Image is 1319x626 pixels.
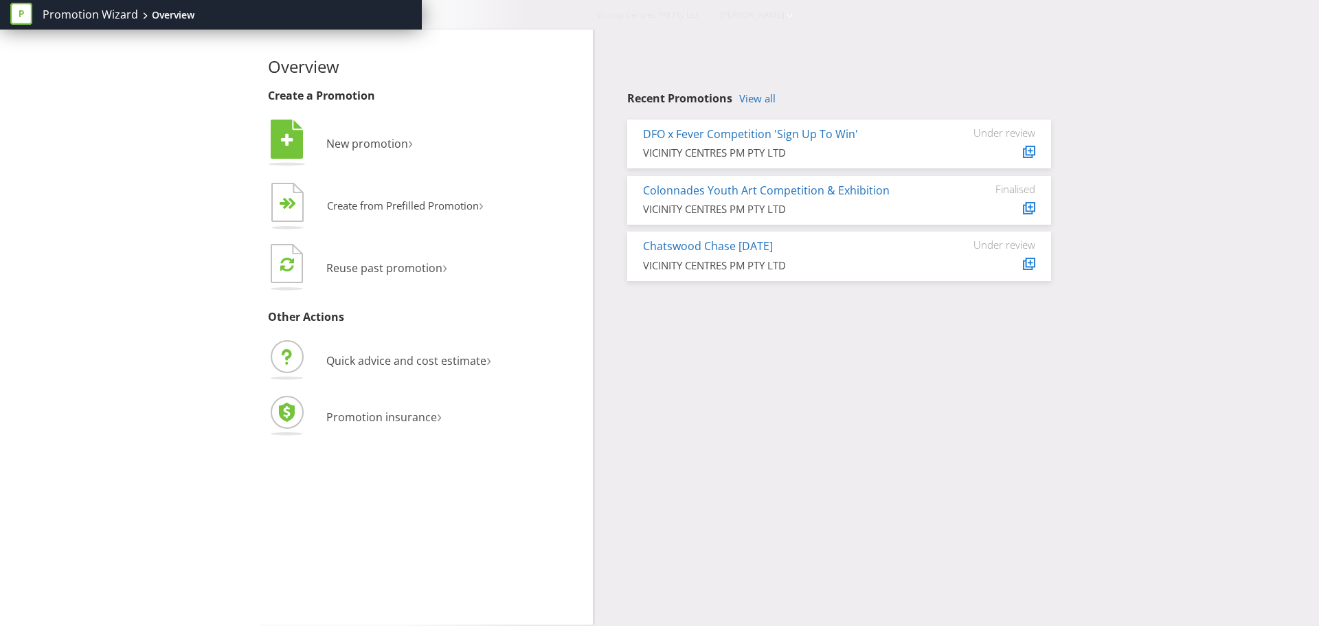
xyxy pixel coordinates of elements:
h2: Overview [268,58,583,76]
a: Promotion insurance› [268,410,442,425]
h3: Create a Promotion [268,90,583,102]
span: Promotion insurance [326,410,437,425]
div: VICINITY CENTRES PM PTY LTD [643,258,932,273]
a: View all [739,93,776,104]
span: › [479,194,484,215]
span: Recent Promotions [627,91,732,106]
a: Chatswood Chase [DATE] [643,238,773,254]
span: Create from Prefilled Promotion [327,199,479,212]
span: › [442,255,447,278]
a: [PERSON_NAME] [706,9,785,21]
div: VICINITY CENTRES PM PTY LTD [643,146,932,160]
div: Under review [953,126,1035,139]
span: Reuse past promotion [326,260,442,276]
div: Overview [152,8,194,22]
button: Create from Prefilled Promotion› [268,179,484,234]
tspan:  [280,256,294,272]
a: DFO x Fever Competition 'Sign Up To Win' [643,126,858,142]
span: New promotion [326,136,408,151]
span: › [437,404,442,427]
span: › [486,348,491,370]
div: Under review [953,238,1035,251]
span: Quick advice and cost estimate [326,353,486,368]
div: VICINITY CENTRES PM PTY LTD [643,202,932,216]
a: Quick advice and cost estimate› [268,353,491,368]
span: › [408,131,413,153]
span: Vicinity Centres PM Pty Ltd [597,9,698,21]
h3: Other Actions [268,311,583,324]
tspan:  [281,133,293,148]
tspan:  [288,197,297,210]
a: Colonnades Youth Art Competition & Exhibition [643,183,890,198]
a: Promotion Wizard [43,7,138,23]
div: Finalised [953,183,1035,195]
